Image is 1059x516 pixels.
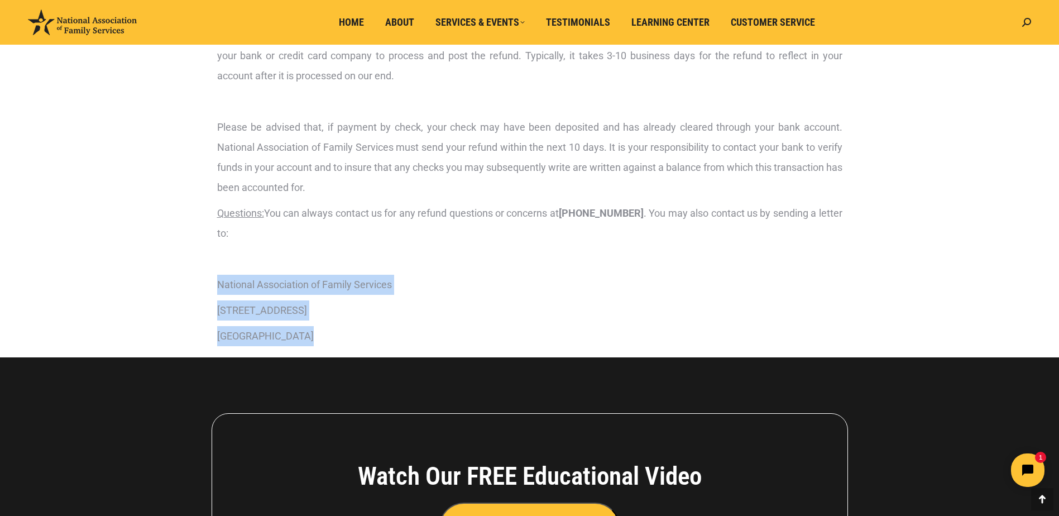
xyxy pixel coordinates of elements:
a: Customer Service [723,12,823,33]
span: Services & Events [435,16,525,28]
p: [STREET_ADDRESS] [217,300,842,321]
p: You can always contact us for any refund questions or concerns at . You may also contact us by se... [217,203,842,243]
span: About [385,16,414,28]
p: National Association of Family Services [217,275,842,295]
iframe: Tidio Chat [862,444,1054,496]
p: [GEOGRAPHIC_DATA] [217,326,842,346]
span: Learning Center [631,16,710,28]
h4: Watch Our FREE Educational Video [296,461,764,491]
span: Testimonials [546,16,610,28]
span: Questions: [217,207,264,219]
a: Testimonials [538,12,618,33]
p: You will be automatically refunded on your original payment method. Please remember it can take s... [217,26,842,86]
a: About [377,12,422,33]
span: Customer Service [731,16,815,28]
a: Home [331,12,372,33]
a: Learning Center [624,12,717,33]
span: Home [339,16,364,28]
img: National Association of Family Services [28,9,137,35]
strong: [PHONE_NUMBER] [559,207,644,219]
p: Please be advised that, if payment by check, your check may have been deposited and has already c... [217,117,842,198]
